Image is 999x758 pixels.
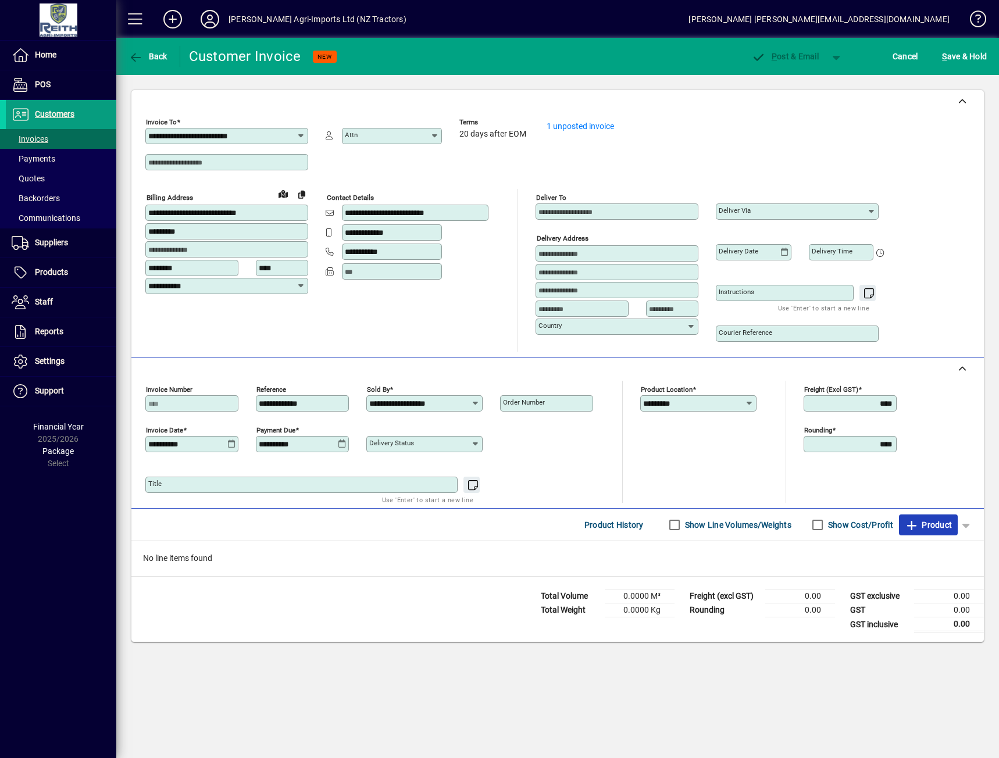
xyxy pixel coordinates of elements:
td: 0.00 [914,603,984,617]
span: Suppliers [35,238,68,247]
span: POS [35,80,51,89]
mat-label: Delivery date [719,247,758,255]
span: Staff [35,297,53,306]
mat-label: Invoice date [146,426,183,434]
mat-label: Payment due [256,426,295,434]
a: Staff [6,288,116,317]
span: P [772,52,777,61]
a: Settings [6,347,116,376]
span: Payments [12,154,55,163]
td: 0.00 [765,603,835,617]
span: Product [905,516,952,534]
span: Communications [12,213,80,223]
td: 0.00 [914,617,984,632]
td: 0.00 [765,589,835,603]
label: Show Cost/Profit [826,519,893,531]
span: Terms [459,119,529,126]
div: [PERSON_NAME] Agri-Imports Ltd (NZ Tractors) [229,10,406,28]
mat-label: Freight (excl GST) [804,385,858,394]
a: POS [6,70,116,99]
span: Back [129,52,167,61]
td: 0.0000 Kg [605,603,675,617]
td: Total Volume [535,589,605,603]
span: Product History [584,516,644,534]
a: Reports [6,317,116,346]
button: Product History [580,514,648,535]
mat-label: Order number [503,398,545,406]
button: Back [126,46,170,67]
span: Package [42,446,74,456]
div: [PERSON_NAME] [PERSON_NAME][EMAIL_ADDRESS][DOMAIN_NAME] [688,10,950,28]
a: Backorders [6,188,116,208]
button: Product [899,514,958,535]
button: Post & Email [745,46,825,67]
mat-label: Delivery time [812,247,852,255]
a: Products [6,258,116,287]
span: Support [35,386,64,395]
mat-hint: Use 'Enter' to start a new line [382,493,473,506]
a: Suppliers [6,228,116,258]
span: Quotes [12,174,45,183]
span: Home [35,50,56,59]
mat-label: Invoice number [146,385,192,394]
mat-label: Rounding [804,426,832,434]
a: Support [6,377,116,406]
span: Invoices [12,134,48,144]
a: 1 unposted invoice [547,121,614,131]
mat-hint: Use 'Enter' to start a new line [778,301,869,314]
button: Profile [191,9,229,30]
mat-label: Title [148,480,162,488]
td: Total Weight [535,603,605,617]
mat-label: Sold by [367,385,390,394]
span: Settings [35,356,65,366]
button: Cancel [890,46,921,67]
a: Communications [6,208,116,228]
label: Show Line Volumes/Weights [683,519,791,531]
span: Reports [35,327,63,336]
td: Rounding [684,603,765,617]
a: Payments [6,149,116,169]
a: Quotes [6,169,116,188]
span: Backorders [12,194,60,203]
span: Products [35,267,68,277]
mat-label: Deliver To [536,194,566,202]
span: Customers [35,109,74,119]
mat-label: Product location [641,385,693,394]
td: GST [844,603,914,617]
span: Financial Year [33,422,84,431]
span: Cancel [893,47,918,66]
div: No line items found [131,541,984,576]
button: Add [154,9,191,30]
mat-label: Courier Reference [719,328,772,337]
td: 0.0000 M³ [605,589,675,603]
mat-label: Instructions [719,288,754,296]
mat-label: Attn [345,131,358,139]
span: ave & Hold [942,47,987,66]
button: Save & Hold [939,46,990,67]
span: 20 days after EOM [459,130,526,139]
mat-label: Invoice To [146,118,177,126]
mat-label: Deliver via [719,206,751,214]
app-page-header-button: Back [116,46,180,67]
td: GST exclusive [844,589,914,603]
a: Invoices [6,129,116,149]
mat-label: Delivery status [369,439,414,447]
span: NEW [317,53,332,60]
button: Copy to Delivery address [292,185,311,203]
td: GST inclusive [844,617,914,632]
td: 0.00 [914,589,984,603]
mat-label: Reference [256,385,286,394]
a: View on map [274,184,292,203]
a: Knowledge Base [961,2,984,40]
span: S [942,52,947,61]
span: ost & Email [751,52,819,61]
div: Customer Invoice [189,47,301,66]
td: Freight (excl GST) [684,589,765,603]
a: Home [6,41,116,70]
mat-label: Country [538,321,562,330]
